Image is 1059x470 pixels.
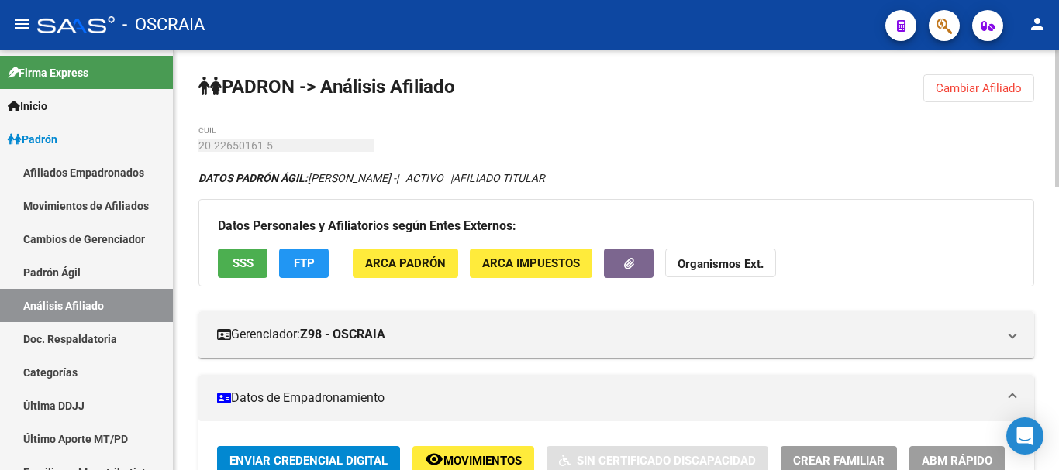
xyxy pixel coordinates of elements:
[122,8,205,42] span: - OSCRAIA
[577,454,756,468] span: Sin Certificado Discapacidad
[218,249,267,277] button: SSS
[365,257,446,271] span: ARCA Padrón
[665,249,776,277] button: Organismos Ext.
[425,450,443,468] mat-icon: remove_red_eye
[218,215,1015,237] h3: Datos Personales y Afiliatorios según Entes Externos:
[198,172,396,184] span: [PERSON_NAME] -
[233,257,254,271] span: SSS
[198,375,1034,421] mat-expansion-panel-header: Datos de Empadronamiento
[1028,15,1047,33] mat-icon: person
[1006,417,1043,455] div: Open Intercom Messenger
[353,249,458,277] button: ARCA Padrón
[217,326,997,343] mat-panel-title: Gerenciador:
[8,131,57,148] span: Padrón
[936,81,1022,95] span: Cambiar Afiliado
[217,389,997,407] mat-panel-title: Datos de Empadronamiento
[470,249,592,277] button: ARCA Impuestos
[443,454,522,468] span: Movimientos
[922,454,992,468] span: ABM Rápido
[482,257,580,271] span: ARCA Impuestos
[198,76,455,98] strong: PADRON -> Análisis Afiliado
[678,258,764,272] strong: Organismos Ext.
[198,311,1034,358] mat-expansion-panel-header: Gerenciador:Z98 - OSCRAIA
[8,98,47,115] span: Inicio
[198,172,545,184] i: | ACTIVO |
[300,326,385,343] strong: Z98 - OSCRAIA
[198,172,308,184] strong: DATOS PADRÓN ÁGIL:
[294,257,315,271] span: FTP
[279,249,329,277] button: FTP
[229,454,388,468] span: Enviar Credencial Digital
[453,172,545,184] span: AFILIADO TITULAR
[923,74,1034,102] button: Cambiar Afiliado
[8,64,88,81] span: Firma Express
[12,15,31,33] mat-icon: menu
[793,454,885,468] span: Crear Familiar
